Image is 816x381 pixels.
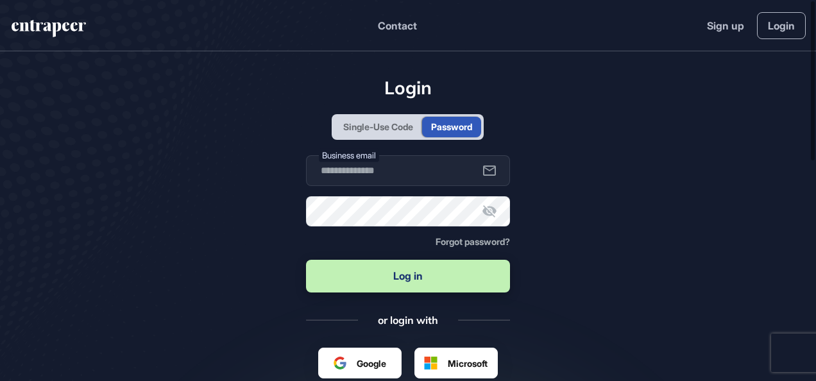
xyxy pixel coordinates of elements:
div: Password [431,120,472,133]
button: Contact [378,17,417,34]
a: entrapeer-logo [10,20,87,42]
span: Microsoft [448,357,488,370]
a: Login [757,12,806,39]
a: Forgot password? [436,237,510,247]
button: Log in [306,260,511,292]
div: or login with [378,313,438,327]
a: Sign up [707,18,744,33]
label: Business email [319,148,379,162]
div: Single-Use Code [343,120,413,133]
h1: Login [306,77,511,99]
span: Forgot password? [436,236,510,247]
